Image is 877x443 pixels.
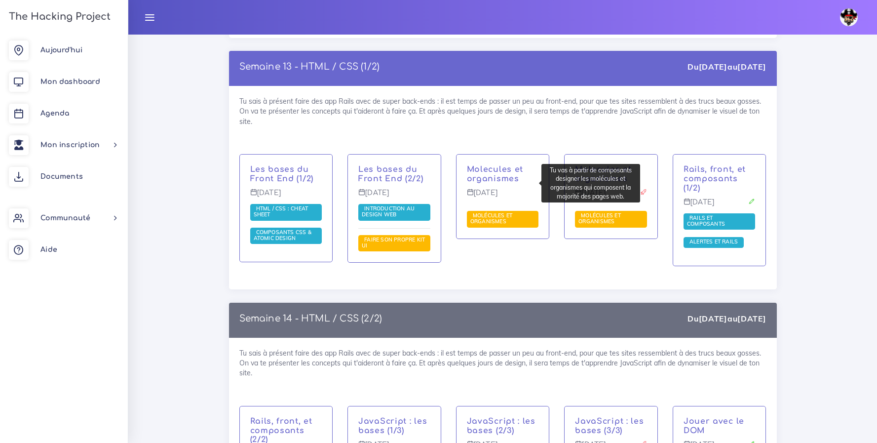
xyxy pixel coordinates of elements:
[575,417,647,436] p: JavaScript : les bases (3/3)
[684,198,756,214] p: [DATE]
[254,205,308,218] a: HTML / CSS : cheat sheet
[362,237,425,249] a: Faire son propre kit UI
[687,215,727,228] a: Rails et composants
[684,417,756,436] p: Jouer avec le DOM
[239,62,380,72] a: Semaine 13 - HTML / CSS (1/2)
[40,141,100,149] span: Mon inscription
[467,165,523,183] a: Molecules et organismes
[541,164,640,202] div: Tu vas à partir de composants designer les molécules et organismes qui composent la majorité des ...
[358,165,423,183] a: Les bases du Front End (2/2)
[737,314,766,323] strong: [DATE]
[40,110,69,117] span: Agenda
[358,417,430,436] p: JavaScript : les bases (1/3)
[684,165,746,193] a: Rails, front, et composants (1/2)
[470,212,513,225] a: Molécules et organismes
[358,189,430,204] p: [DATE]
[687,214,727,227] span: Rails et composants
[250,189,322,204] p: [DATE]
[6,11,111,22] h3: The Hacking Project
[687,313,766,324] div: Du au
[737,62,766,72] strong: [DATE]
[40,46,82,54] span: Aujourd'hui
[467,417,539,436] p: JavaScript : les bases (2/3)
[254,229,311,242] span: Composants CSS & Atomic Design
[40,173,83,180] span: Documents
[687,61,766,73] div: Du au
[699,62,727,72] strong: [DATE]
[254,229,311,242] a: Composants CSS & Atomic Design
[687,239,740,245] a: Alertes et Rails
[40,78,100,85] span: Mon dashboard
[362,205,415,218] a: Introduction au design web
[239,313,382,324] p: Semaine 14 - HTML / CSS (2/2)
[578,212,621,225] a: Molécules et organismes
[40,246,57,253] span: Aide
[40,214,90,222] span: Communauté
[250,165,314,183] a: Les bases du Front End (1/2)
[840,8,858,26] img: avatar
[699,314,727,323] strong: [DATE]
[229,86,777,289] div: Tu sais à présent faire des app Rails avec de super back-ends : il est temps de passer un peu au ...
[467,189,539,204] p: [DATE]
